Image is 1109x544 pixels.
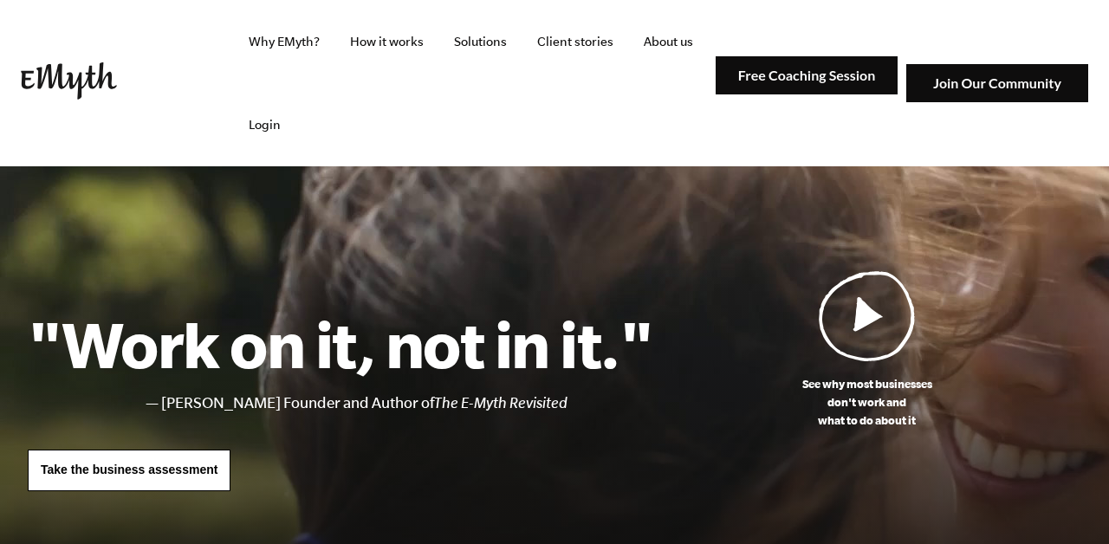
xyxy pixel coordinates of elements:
[41,463,217,476] span: Take the business assessment
[1022,461,1109,544] iframe: Chat Widget
[21,62,117,100] img: EMyth
[652,270,1081,430] a: See why most businessesdon't work andwhat to do about it
[906,64,1088,103] img: Join Our Community
[28,450,230,491] a: Take the business assessment
[161,391,652,416] li: [PERSON_NAME] Founder and Author of
[716,56,898,95] img: Free Coaching Session
[819,270,916,361] img: Play Video
[235,83,295,166] a: Login
[434,394,567,411] i: The E-Myth Revisited
[28,306,652,382] h1: "Work on it, not in it."
[652,375,1081,430] p: See why most businesses don't work and what to do about it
